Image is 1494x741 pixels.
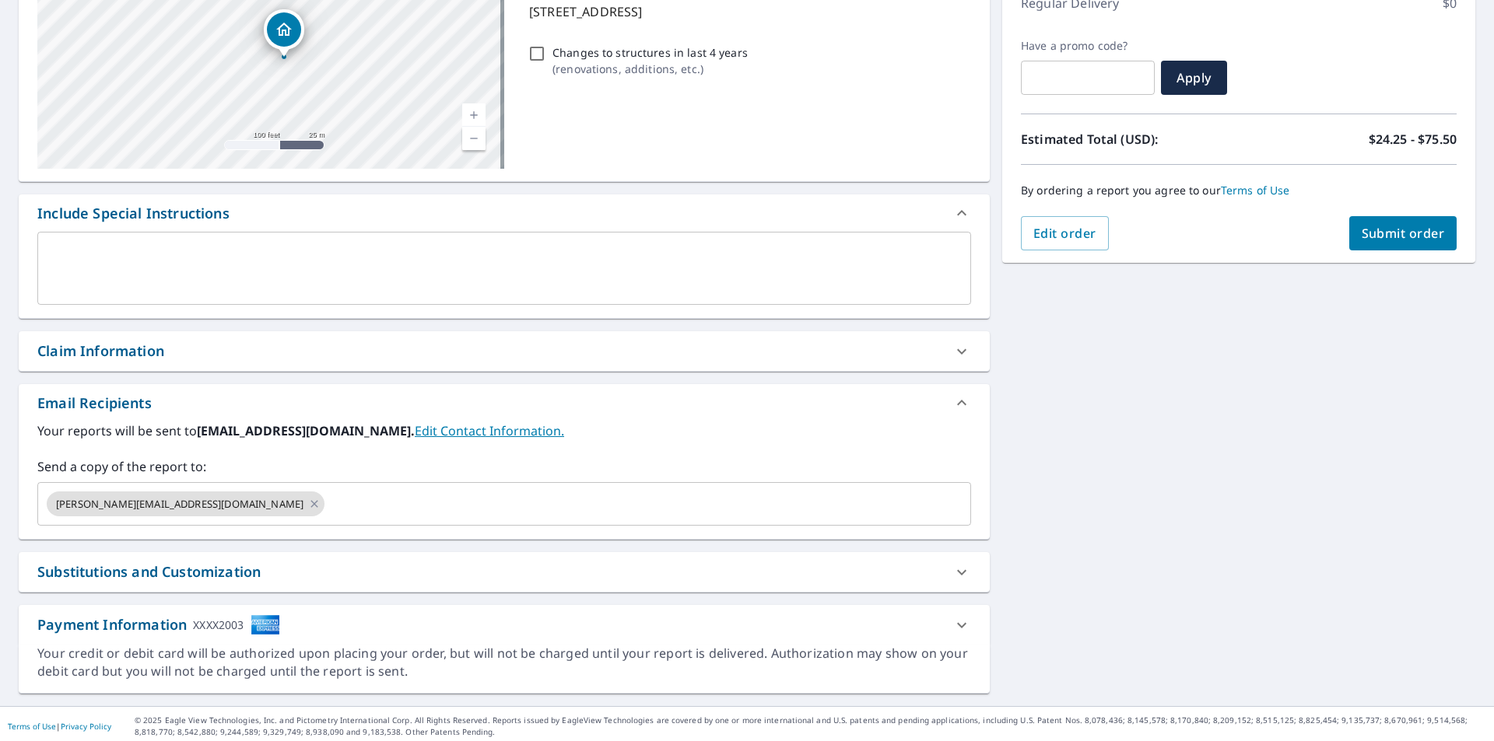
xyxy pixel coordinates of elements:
button: Apply [1161,61,1227,95]
p: ( renovations, additions, etc. ) [552,61,748,77]
p: Changes to structures in last 4 years [552,44,748,61]
span: [PERSON_NAME][EMAIL_ADDRESS][DOMAIN_NAME] [47,497,313,512]
a: Current Level 18, Zoom In [462,103,486,127]
button: Edit order [1021,216,1109,250]
label: Have a promo code? [1021,39,1155,53]
div: Include Special Instructions [19,194,990,232]
button: Submit order [1349,216,1457,250]
span: Submit order [1362,225,1445,242]
a: Current Level 18, Zoom Out [462,127,486,150]
a: Terms of Use [1221,183,1290,197]
p: [STREET_ADDRESS] [529,2,965,21]
div: Include Special Instructions [37,203,230,224]
div: Payment InformationXXXX2003cardImage [19,605,990,645]
span: Edit order [1033,225,1096,242]
div: Dropped pin, building 1, Residential property, 10331 Country Ln Beach Park, IL 60087 [264,9,304,58]
p: By ordering a report you agree to our [1021,184,1457,197]
div: Payment Information [37,614,280,635]
span: Apply [1173,69,1215,86]
p: © 2025 Eagle View Technologies, Inc. and Pictometry International Corp. All Rights Reserved. Repo... [135,715,1486,738]
div: Claim Information [19,331,990,371]
div: Email Recipients [19,384,990,421]
div: Substitutions and Customization [19,552,990,592]
p: $24.25 - $75.50 [1369,130,1457,149]
b: [EMAIL_ADDRESS][DOMAIN_NAME]. [197,422,415,439]
label: Send a copy of the report to: [37,457,971,476]
a: Terms of Use [8,721,56,732]
div: XXXX2003 [193,614,244,635]
a: Privacy Policy [61,721,111,732]
label: Your reports will be sent to [37,421,971,440]
p: | [8,722,111,731]
div: Claim Information [37,341,164,362]
p: Estimated Total (USD): [1021,130,1239,149]
div: Substitutions and Customization [37,561,261,582]
div: [PERSON_NAME][EMAIL_ADDRESS][DOMAIN_NAME] [47,491,324,516]
div: Your credit or debit card will be authorized upon placing your order, but will not be charged unt... [37,645,971,680]
div: Email Recipients [37,393,152,414]
a: EditContactInfo [415,422,564,439]
img: cardImage [251,614,280,635]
